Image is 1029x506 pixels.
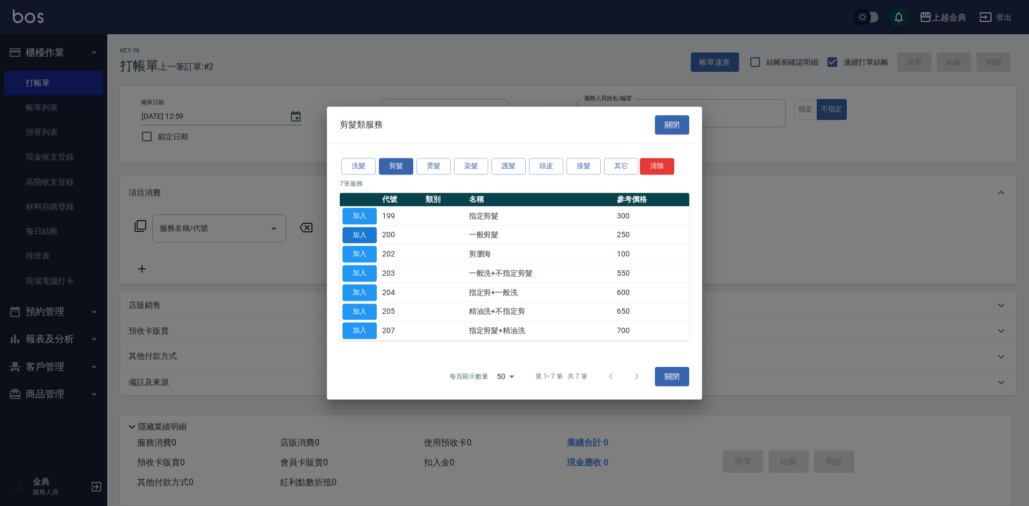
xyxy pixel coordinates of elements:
[614,302,689,321] td: 650
[614,321,689,341] td: 700
[342,304,377,320] button: 加入
[614,245,689,264] td: 100
[342,322,377,339] button: 加入
[614,283,689,302] td: 600
[466,245,614,264] td: 剪瀏海
[614,206,689,225] td: 300
[340,119,383,130] span: 剪髮類服務
[466,321,614,341] td: 指定剪髮+精油洗
[614,264,689,283] td: 550
[342,246,377,262] button: 加入
[614,225,689,245] td: 250
[379,193,423,207] th: 代號
[379,321,423,341] td: 207
[379,225,423,245] td: 200
[604,158,638,175] button: 其它
[379,302,423,321] td: 205
[566,158,601,175] button: 接髮
[379,245,423,264] td: 202
[342,265,377,282] button: 加入
[466,206,614,225] td: 指定剪髮
[379,158,413,175] button: 剪髮
[466,225,614,245] td: 一般剪髮
[342,227,377,244] button: 加入
[535,372,587,381] p: 第 1–7 筆 共 7 筆
[341,158,376,175] button: 洗髮
[466,264,614,283] td: 一般洗+不指定剪髮
[454,158,488,175] button: 染髮
[466,302,614,321] td: 精油洗+不指定剪
[416,158,451,175] button: 燙髮
[342,284,377,301] button: 加入
[379,283,423,302] td: 204
[379,264,423,283] td: 203
[466,193,614,207] th: 名稱
[423,193,466,207] th: 類別
[529,158,563,175] button: 頭皮
[340,179,689,188] p: 7 筆服務
[466,283,614,302] td: 指定剪+一般洗
[379,206,423,225] td: 199
[450,372,488,381] p: 每頁顯示數量
[342,208,377,224] button: 加入
[655,115,689,135] button: 關閉
[493,362,518,391] div: 50
[640,158,674,175] button: 清除
[491,158,526,175] button: 護髮
[614,193,689,207] th: 參考價格
[655,367,689,387] button: 關閉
